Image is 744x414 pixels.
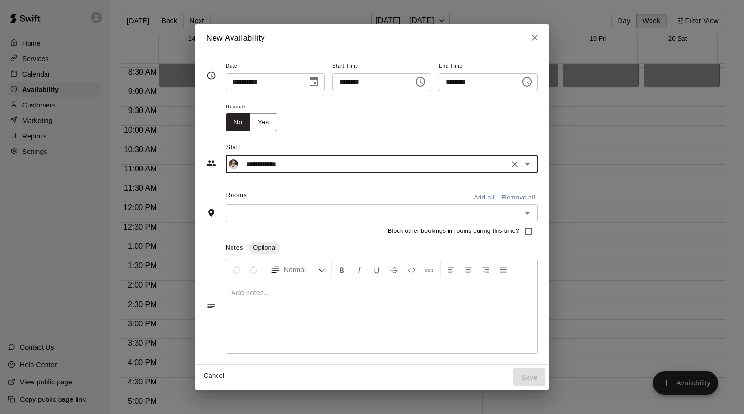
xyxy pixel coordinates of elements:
button: Choose time, selected time is 10:00 AM [411,72,430,92]
span: Block other bookings in rooms during this time? [388,227,519,236]
button: Undo [228,261,245,278]
button: Format Underline [369,261,385,278]
h6: New Availability [206,32,265,45]
button: Insert Link [421,261,437,278]
button: Choose time, selected time is 1:00 PM [517,72,537,92]
button: Format Strikethrough [386,261,403,278]
span: Repeats [226,101,285,114]
button: Choose date, selected date is Sep 20, 2025 [304,72,324,92]
button: Left Align [443,261,459,278]
span: Rooms [226,192,247,199]
button: Add all [468,190,499,205]
span: Staff [226,140,538,155]
button: Open [521,157,534,171]
div: outlined button group [226,113,277,131]
span: End Time [439,60,538,73]
svg: Timing [206,71,216,80]
button: Redo [246,261,262,278]
button: Format Italics [351,261,368,278]
button: Close [526,29,543,46]
button: Center Align [460,261,477,278]
svg: Staff [206,158,216,168]
button: Clear [508,157,522,171]
span: Optional [249,244,280,251]
button: Remove all [499,190,538,205]
span: Normal [284,265,318,275]
svg: Notes [206,301,216,311]
button: Format Bold [334,261,350,278]
button: Formatting Options [266,261,329,278]
button: Insert Code [403,261,420,278]
span: Notes [226,245,243,251]
span: Start Time [332,60,431,73]
button: Justify Align [495,261,511,278]
button: Cancel [199,368,230,383]
svg: Rooms [206,208,216,218]
button: Right Align [478,261,494,278]
button: Open [521,206,534,220]
span: Date [226,60,325,73]
button: No [226,113,250,131]
button: Yes [250,113,277,131]
img: Brett Graham [229,159,238,169]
